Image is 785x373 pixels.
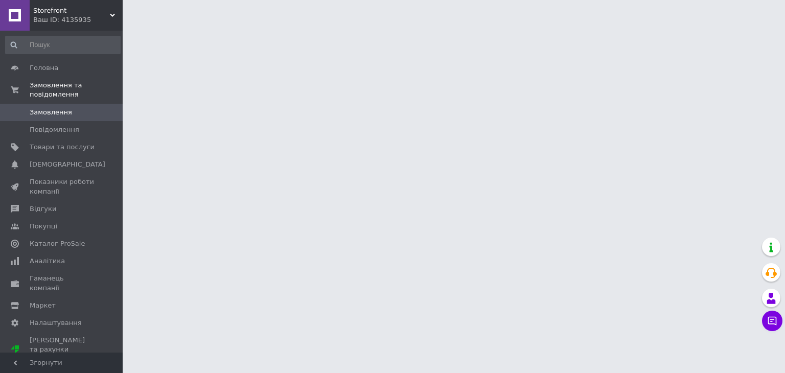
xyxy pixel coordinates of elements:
button: Чат з покупцем [762,311,782,331]
span: Налаштування [30,318,82,328]
span: Storefront [33,6,110,15]
span: Головна [30,63,58,73]
span: Замовлення та повідомлення [30,81,123,99]
span: [DEMOGRAPHIC_DATA] [30,160,105,169]
span: Повідомлення [30,125,79,134]
div: Ваш ID: 4135935 [33,15,123,25]
span: Гаманець компанії [30,274,95,292]
span: Показники роботи компанії [30,177,95,196]
span: [PERSON_NAME] та рахунки [30,336,95,364]
input: Пошук [5,36,121,54]
span: Товари та послуги [30,143,95,152]
span: Відгуки [30,204,56,214]
span: Маркет [30,301,56,310]
span: Аналітика [30,257,65,266]
span: Замовлення [30,108,72,117]
span: Покупці [30,222,57,231]
span: Каталог ProSale [30,239,85,248]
